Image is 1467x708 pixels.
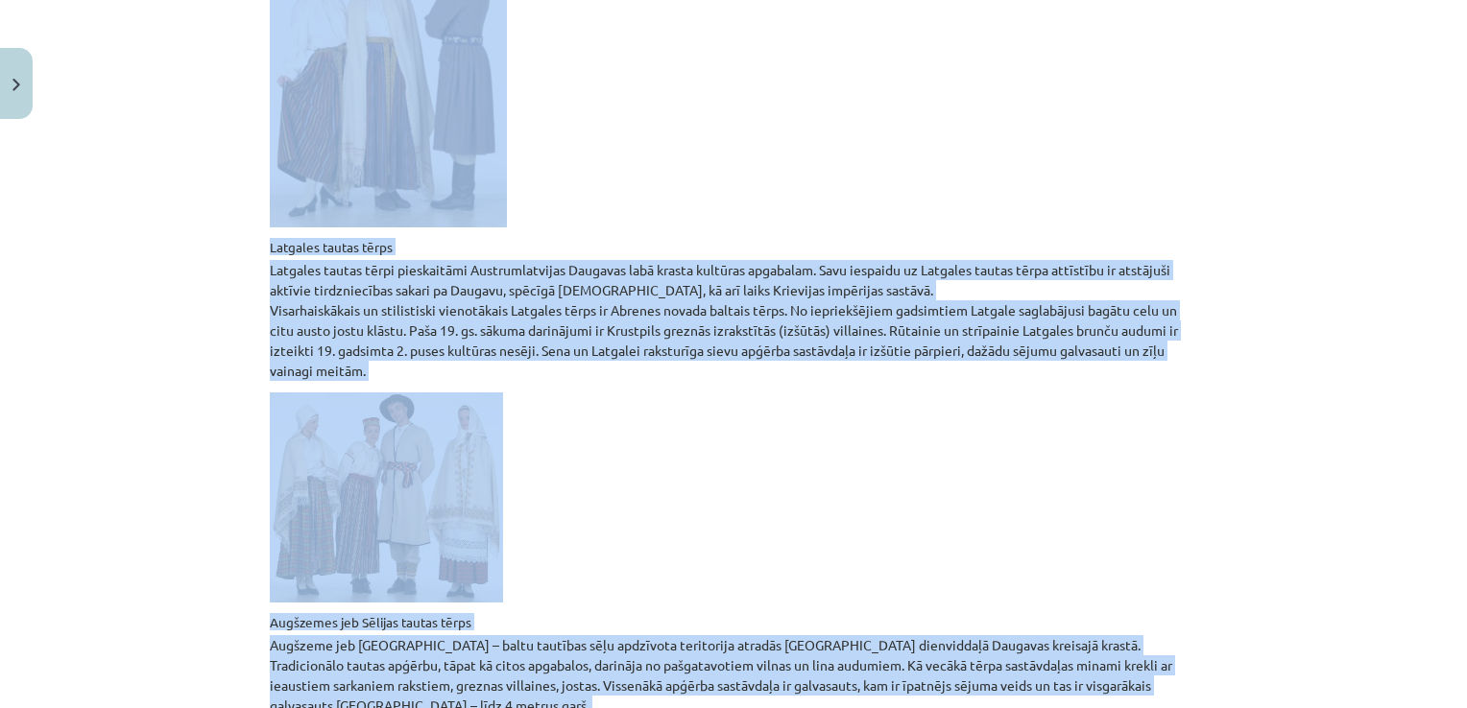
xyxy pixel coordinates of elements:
img: AD_4nXdBGuZ73gVeDhXqOLPmnpXfH2YqV0TPmUlwHoB8t5Q9QT4YFzBQuOPqAsGw9ErhBH4-3VCRdNtDLZpt31eFyePmpbqpv... [270,392,503,602]
p: Latgales tautas tērpi pieskaitāmi Austrumlatvijas Daugavas labā krasta kultūras apgabalam. Savu i... [270,260,1197,381]
h4: Latgales tautas tērps [270,239,1197,254]
img: icon-close-lesson-0947bae3869378f0d4975bcd49f059093ad1ed9edebbc8119c70593378902aed.svg [12,79,20,91]
h4: Augšzemes jeb Sēlijas tautas tērps [270,614,1197,629]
